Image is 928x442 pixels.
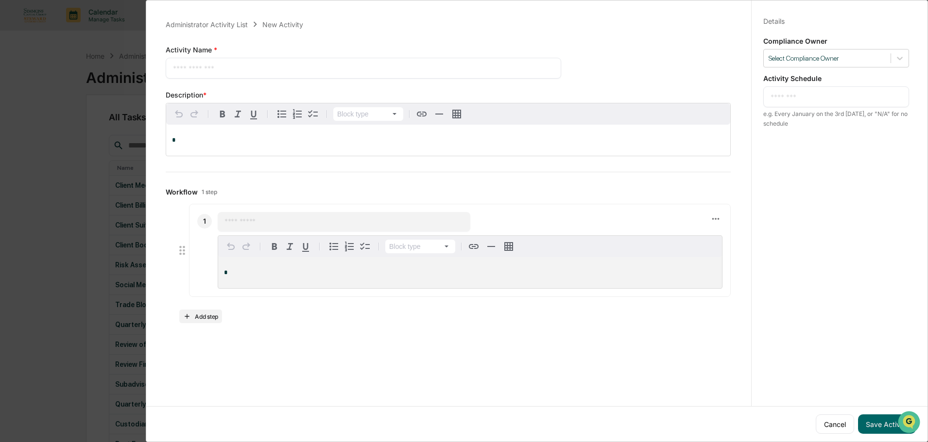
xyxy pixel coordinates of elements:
button: Italic [230,106,246,122]
p: How can we help? [10,20,177,36]
div: 🗄️ [70,123,78,131]
span: Preclearance [19,122,63,132]
div: 🔎 [10,142,17,149]
span: 1 step [202,188,217,196]
a: Powered byPylon [69,164,118,172]
span: Pylon [97,164,118,172]
iframe: Open customer support [897,410,923,436]
button: Start new chat [165,77,177,89]
div: Start new chat [33,74,159,84]
div: We're available if you need us! [33,84,123,92]
img: 1746055101610-c473b297-6a78-478c-a979-82029cc54cd1 [10,74,27,92]
a: 🔎Data Lookup [6,137,65,154]
div: 1 [197,214,212,229]
p: Compliance Owner [763,37,909,45]
button: Add step [179,310,222,323]
div: 🖐️ [10,123,17,131]
button: Italic [282,239,298,254]
p: Activity Schedule [763,74,909,82]
span: Activity Name [166,46,214,54]
button: Block type [333,107,403,121]
div: Administrator Activity List [166,20,248,29]
span: Workflow [166,188,198,196]
div: New Activity [262,20,303,29]
a: 🖐️Preclearance [6,118,67,136]
button: Bold [215,106,230,122]
a: 🗄️Attestations [67,118,124,136]
span: Description [166,91,203,99]
div: e.g. Every January on the 3rd [DATE], or "N/A" for no schedule [763,109,909,129]
span: Data Lookup [19,141,61,150]
button: Bold [267,239,282,254]
button: Underline [298,239,313,254]
span: Attestations [80,122,120,132]
div: Details [763,17,785,25]
button: Block type [385,240,455,253]
button: Underline [246,106,261,122]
